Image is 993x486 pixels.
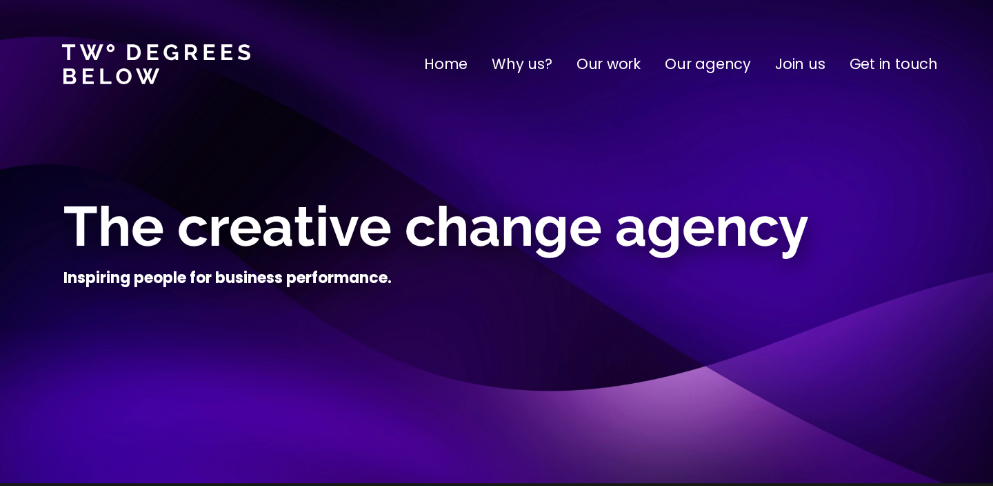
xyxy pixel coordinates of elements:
span: The creative change agency [63,194,809,259]
a: Home [424,53,468,75]
a: Get in touch [850,53,938,75]
a: Join us [775,53,825,75]
h4: Inspiring people for business performance. [63,268,392,289]
a: Our work [576,53,641,75]
a: Our agency [665,53,751,75]
a: Why us? [492,53,552,75]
